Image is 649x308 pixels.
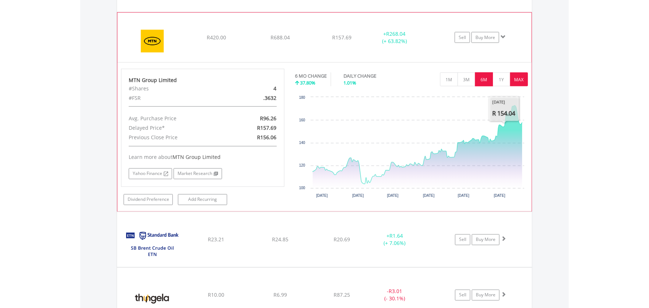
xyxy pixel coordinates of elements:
text: 100 [299,186,305,190]
text: [DATE] [423,194,435,198]
div: Learn more about [129,154,277,161]
a: Market Research [174,168,222,179]
text: 180 [299,95,305,100]
text: [DATE] [494,194,505,198]
text: [DATE] [387,194,399,198]
a: Sell [455,234,470,245]
a: Add Recurring [178,194,227,205]
a: Buy More [472,290,500,301]
a: Yahoo Finance [129,168,172,179]
span: R20.69 [334,236,350,243]
span: R10.00 [208,292,224,299]
img: EQU.ZA.SBOIL.png [121,221,183,265]
a: Dividend Preference [124,194,173,205]
button: 1M [440,73,458,86]
span: R24.85 [272,236,288,243]
a: Buy More [471,32,499,43]
a: Buy More [472,234,500,245]
div: .3632 [229,93,282,103]
div: #Shares [123,84,229,93]
div: + (+ 7.06%) [367,233,422,247]
img: EQU.ZA.MTN.png [121,22,184,61]
div: Avg. Purchase Price [123,114,229,124]
span: 1.01% [344,79,357,86]
button: MAX [510,73,528,86]
button: 6M [475,73,493,86]
div: DAILY CHANGE [344,73,402,79]
svg: Interactive chart [295,94,528,203]
span: R3.01 [389,288,402,295]
button: 1Y [493,73,510,86]
div: Delayed Price* [123,124,229,133]
div: Previous Close Price [123,133,229,143]
text: [DATE] [316,194,328,198]
span: R87.25 [334,292,350,299]
span: 37.80% [300,79,316,86]
span: MTN Group Limited [172,154,221,161]
a: Sell [455,290,470,301]
text: 160 [299,118,305,122]
span: R96.26 [260,115,276,122]
span: R157.69 [332,34,351,41]
div: + (+ 63.82%) [367,30,422,45]
text: 120 [299,164,305,168]
a: Sell [455,32,470,43]
span: R420.00 [207,34,226,41]
span: R6.99 [273,292,287,299]
div: 4 [229,84,282,93]
div: MTN Group Limited [129,77,277,84]
div: #FSR [123,93,229,103]
span: R23.21 [208,236,224,243]
div: - (- 30.1%) [367,288,422,303]
span: R688.04 [271,34,290,41]
span: R1.64 [389,233,403,239]
div: 6 MO CHANGE [295,73,327,79]
span: R156.06 [257,134,276,141]
text: [DATE] [458,194,469,198]
text: [DATE] [352,194,364,198]
button: 3M [458,73,475,86]
span: R157.69 [257,125,276,132]
div: Chart. Highcharts interactive chart. [295,94,528,203]
span: R268.04 [386,30,405,37]
text: 140 [299,141,305,145]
